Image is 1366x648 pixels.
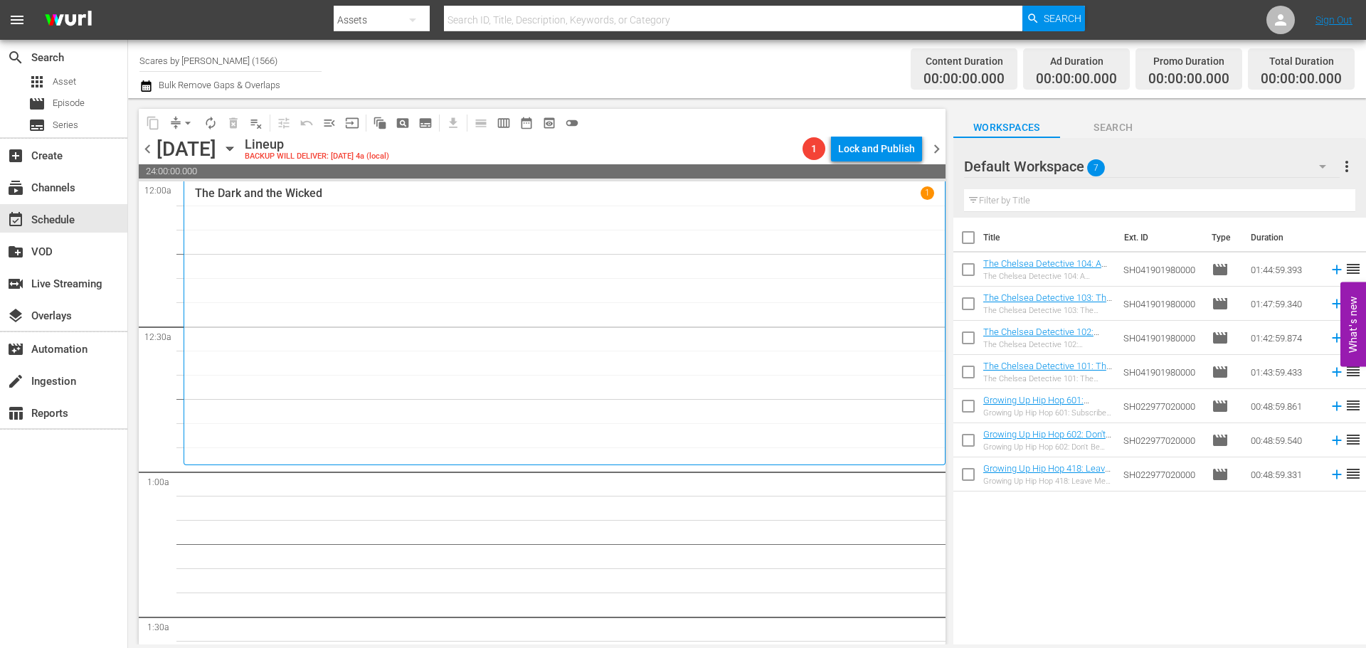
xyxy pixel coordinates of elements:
[157,80,280,90] span: Bulk Remove Gaps & Overlaps
[245,137,389,152] div: Lineup
[1345,260,1362,277] span: reorder
[142,112,164,134] span: Copy Lineup
[1345,431,1362,448] span: reorder
[1118,423,1206,457] td: SH022977020000
[195,186,322,200] p: The Dark and the Wicked
[1261,51,1342,71] div: Total Duration
[373,116,387,130] span: auto_awesome_motion_outlined
[53,75,76,89] span: Asset
[345,116,359,130] span: input
[1345,363,1362,380] span: reorder
[515,112,538,134] span: Month Calendar View
[7,405,24,422] span: Reports
[983,326,1111,380] a: The Chelsea Detective 102: [PERSON_NAME] (The Chelsea Detective 102: [PERSON_NAME] (amc_networks_...
[28,73,46,90] span: Asset
[249,116,263,130] span: playlist_remove_outlined
[245,112,268,134] span: Clear Lineup
[1022,6,1085,31] button: Search
[1118,287,1206,321] td: SH041901980000
[1245,321,1323,355] td: 01:42:59.874
[1203,218,1242,257] th: Type
[1340,282,1366,366] button: Open Feedback Widget
[1245,355,1323,389] td: 01:43:59.433
[7,211,24,228] span: Schedule
[1118,389,1206,423] td: SH022977020000
[181,116,195,130] span: arrow_drop_down
[928,140,946,158] span: chevron_right
[1329,398,1345,414] svg: Add to Schedule
[1148,51,1229,71] div: Promo Duration
[1118,457,1206,492] td: SH022977020000
[983,429,1111,461] a: Growing Up Hip Hop 602: Don't Be Salty (Growing Up Hip Hop 602: Don't Be Salty (VARIANT))
[9,11,26,28] span: menu
[1245,423,1323,457] td: 00:48:59.540
[1329,432,1345,448] svg: Add to Schedule
[414,112,437,134] span: Create Series Block
[1212,363,1229,381] span: Episode
[7,243,24,260] span: VOD
[1212,466,1229,483] span: Episode
[1148,71,1229,87] span: 00:00:00.000
[983,218,1116,257] th: Title
[923,51,1005,71] div: Content Duration
[7,275,24,292] span: Live Streaming
[953,119,1060,137] span: Workspaces
[322,116,337,130] span: menu_open
[1118,355,1206,389] td: SH041901980000
[1116,218,1202,257] th: Ext. ID
[341,112,364,134] span: Update Metadata from Key Asset
[519,116,534,130] span: date_range_outlined
[1087,153,1105,183] span: 7
[7,373,24,390] span: Ingestion
[1345,397,1362,414] span: reorder
[542,116,556,130] span: preview_outlined
[1245,457,1323,492] td: 00:48:59.331
[803,143,825,154] span: 1
[1245,389,1323,423] td: 00:48:59.861
[396,116,410,130] span: pageview_outlined
[7,307,24,324] span: Overlays
[7,179,24,196] span: Channels
[1060,119,1167,137] span: Search
[28,117,46,134] span: Series
[983,374,1112,383] div: The Chelsea Detective 101: The Wages of Sin
[318,112,341,134] span: Fill episodes with ad slates
[203,116,218,130] span: autorenew_outlined
[418,116,433,130] span: subtitles_outlined
[199,112,222,134] span: Loop Content
[983,463,1111,506] a: Growing Up Hip Hop 418: Leave Me Alone (Growing Up Hip Hop 418: Leave Me Alone (VARIANT))
[964,147,1340,186] div: Default Workspace
[34,4,102,37] img: ans4CAIJ8jUAAAAAAAAAAAAAAAAAAAAAAAAgQb4GAAAAAAAAAAAAAAAAAAAAAAAAJMjXAAAAAAAAAAAAAAAAAAAAAAAAgAT5G...
[1212,261,1229,278] span: Episode
[983,477,1112,486] div: Growing Up Hip Hop 418: Leave Me Alone
[139,164,946,179] span: 24:00:00.000
[923,71,1005,87] span: 00:00:00.000
[1261,71,1342,87] span: 00:00:00.000
[983,272,1112,281] div: The Chelsea Detective 104: A Chelsea Education
[1118,253,1206,287] td: SH041901980000
[1036,71,1117,87] span: 00:00:00.000
[1118,321,1206,355] td: SH041901980000
[157,137,216,161] div: [DATE]
[983,442,1112,452] div: Growing Up Hip Hop 602: Don't Be Salty
[245,152,389,161] div: BACKUP WILL DELIVER: [DATE] 4a (local)
[1212,432,1229,449] span: Episode
[983,395,1089,448] a: Growing Up Hip Hop 601: Subscribe or Step Aside (Growing Up Hip Hop 601: Subscribe or Step Aside ...
[28,95,46,112] span: Episode
[169,116,183,130] span: compress
[1329,364,1345,380] svg: Add to Schedule
[268,109,295,137] span: Customize Events
[1329,467,1345,482] svg: Add to Schedule
[1329,296,1345,312] svg: Add to Schedule
[538,112,561,134] span: View Backup
[222,112,245,134] span: Select an event to delete
[1044,6,1081,31] span: Search
[7,341,24,358] span: Automation
[1242,218,1328,257] th: Duration
[139,140,157,158] span: chevron_left
[437,109,465,137] span: Download as CSV
[1212,329,1229,346] span: Episode
[1036,51,1117,71] div: Ad Duration
[561,112,583,134] span: 24 hours Lineup View is OFF
[925,188,930,198] p: 1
